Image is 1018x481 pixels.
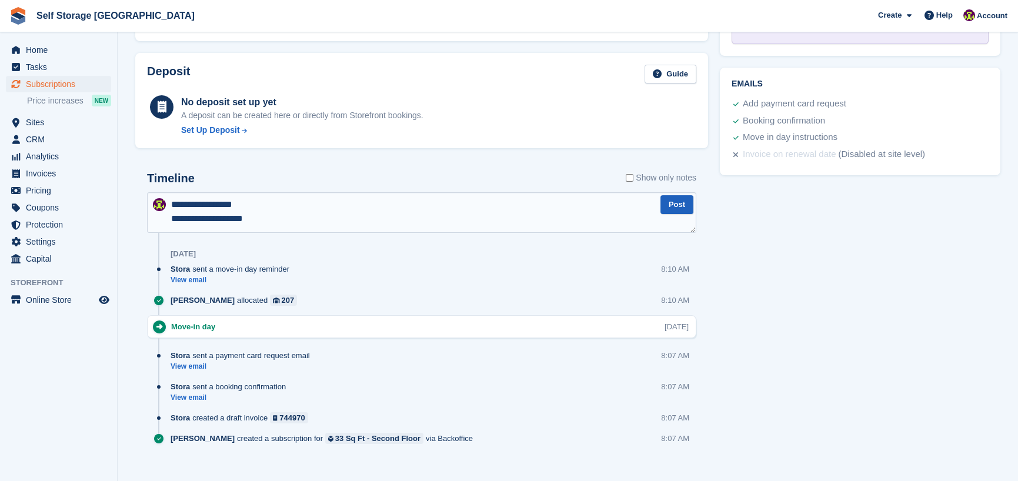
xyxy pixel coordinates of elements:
[26,131,96,148] span: CRM
[26,216,96,233] span: Protection
[6,199,111,216] a: menu
[977,10,1007,22] span: Account
[732,79,989,89] h2: Emails
[325,433,423,444] a: 33 Sq Ft - Second Floor
[171,433,235,444] span: [PERSON_NAME]
[171,412,314,423] div: created a draft invoice
[270,412,308,423] a: 744970
[6,131,111,148] a: menu
[279,412,305,423] div: 744970
[661,295,689,306] div: 8:10 AM
[26,59,96,75] span: Tasks
[153,198,166,211] img: Nicholas Williams
[838,148,925,162] div: (Disabled at site level)
[181,124,423,136] a: Set Up Deposit
[6,292,111,308] a: menu
[6,42,111,58] a: menu
[97,293,111,307] a: Preview store
[171,350,190,361] span: Stora
[743,114,825,128] div: Booking confirmation
[282,295,295,306] div: 207
[9,7,27,25] img: stora-icon-8386f47178a22dfd0bd8f6a31ec36ba5ce8667c1dd55bd0f319d3a0aa187defe.svg
[878,9,902,21] span: Create
[661,433,689,444] div: 8:07 AM
[743,148,836,162] div: Invoice on renewal date
[171,381,292,392] div: sent a booking confirmation
[171,249,196,259] div: [DATE]
[6,148,111,165] a: menu
[147,65,190,84] h2: Deposit
[171,393,292,403] a: View email
[743,131,837,145] div: Move in day instructions
[181,95,423,109] div: No deposit set up yet
[26,114,96,131] span: Sites
[661,263,689,275] div: 8:10 AM
[171,412,190,423] span: Stora
[26,233,96,250] span: Settings
[963,9,975,21] img: Nicholas Williams
[335,433,420,444] div: 33 Sq Ft - Second Floor
[6,250,111,267] a: menu
[32,6,199,25] a: Self Storage [GEOGRAPHIC_DATA]
[6,59,111,75] a: menu
[171,263,295,275] div: sent a move-in day reminder
[26,165,96,182] span: Invoices
[171,350,316,361] div: sent a payment card request email
[171,295,235,306] span: [PERSON_NAME]
[11,277,117,289] span: Storefront
[626,172,696,184] label: Show only notes
[270,295,297,306] a: 207
[171,381,190,392] span: Stora
[181,124,240,136] div: Set Up Deposit
[27,95,84,106] span: Price increases
[6,216,111,233] a: menu
[936,9,953,21] span: Help
[626,172,633,184] input: Show only notes
[661,412,689,423] div: 8:07 AM
[27,94,111,107] a: Price increases NEW
[26,250,96,267] span: Capital
[26,199,96,216] span: Coupons
[171,433,479,444] div: created a subscription for via Backoffice
[743,97,846,111] div: Add payment card request
[147,172,195,185] h2: Timeline
[26,148,96,165] span: Analytics
[6,76,111,92] a: menu
[92,95,111,106] div: NEW
[171,263,190,275] span: Stora
[6,114,111,131] a: menu
[645,65,696,84] a: Guide
[26,292,96,308] span: Online Store
[26,76,96,92] span: Subscriptions
[660,195,693,215] button: Post
[6,182,111,199] a: menu
[171,321,221,332] div: Move-in day
[6,165,111,182] a: menu
[661,350,689,361] div: 8:07 AM
[171,275,295,285] a: View email
[26,182,96,199] span: Pricing
[171,362,316,372] a: View email
[665,321,689,332] div: [DATE]
[171,295,303,306] div: allocated
[26,42,96,58] span: Home
[6,233,111,250] a: menu
[661,381,689,392] div: 8:07 AM
[181,109,423,122] p: A deposit can be created here or directly from Storefront bookings.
